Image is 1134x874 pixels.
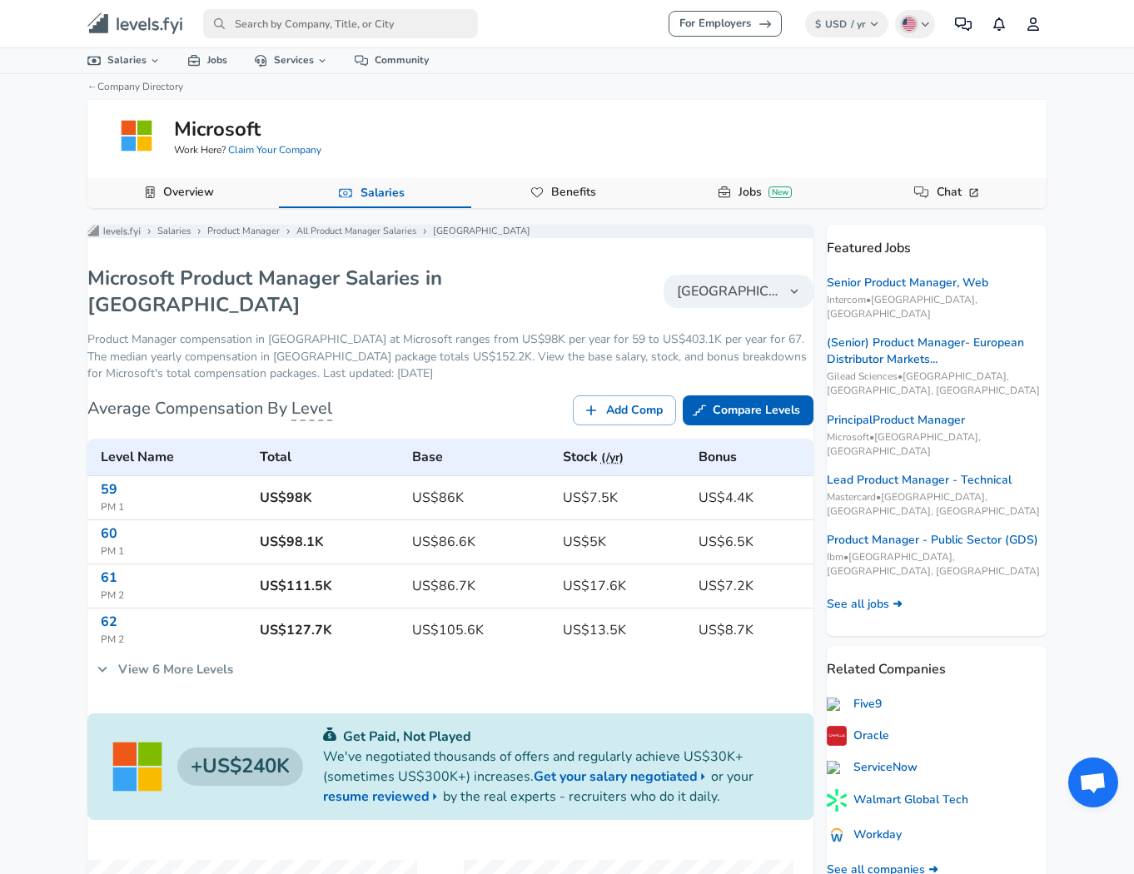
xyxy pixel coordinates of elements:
span: PM 1 [101,499,246,516]
img: yzsIHjJ.png [827,789,847,812]
img: svg+xml;base64,PHN2ZyB4bWxucz0iaHR0cDovL3d3dy53My5vcmcvMjAwMC9zdmciIGZpbGw9IiMwYzU0NjAiIHZpZXdCb3... [323,728,336,741]
input: Search by Company, Title, or City [203,9,478,38]
h1: Microsoft Product Manager Salaries in [GEOGRAPHIC_DATA] [87,265,587,318]
p: Product Manager compensation in [GEOGRAPHIC_DATA] at Microsoft ranges from US$98K per year for 59... [87,331,813,381]
a: Senior Product Manager, Web [827,275,988,291]
a: [GEOGRAPHIC_DATA] [433,225,530,238]
h4: US$240K [177,747,303,786]
a: See all jobs ➜ [827,596,903,613]
a: ←Company Directory [87,80,183,93]
a: Product Manager - Public Sector (GDS) [827,532,1038,549]
h6: US$86.6K [412,530,550,554]
button: (/yr) [601,448,624,469]
h6: US$105.6K [412,618,550,642]
a: Oracle [827,726,889,746]
h6: US$98.1K [260,530,399,554]
h6: US$127.7K [260,618,399,642]
a: Overview [157,178,221,206]
h6: US$8.7K [699,618,807,642]
button: $USD/ yr [805,11,889,37]
a: 60 [101,524,117,543]
h5: Microsoft [174,115,261,143]
button: English (US) [895,10,935,38]
span: Intercom • [GEOGRAPHIC_DATA], [GEOGRAPHIC_DATA] [827,293,1047,321]
img: five9.com [827,698,847,711]
h6: Stock [563,445,685,469]
p: We've negotiated thousands of offers and regularly achieve US$30K+ (sometimes US$300K+) increases... [323,747,790,807]
a: Get your salary negotiated [534,767,711,787]
nav: primary [67,7,1067,41]
p: Related Companies [827,646,1047,679]
span: Level [291,397,332,421]
span: $ [815,17,821,31]
p: Featured Jobs [827,225,1047,258]
a: 62 [101,613,117,631]
div: Open chat [1068,757,1118,807]
a: Add Comp [573,395,676,426]
a: Salaries [157,225,191,238]
h6: Bonus [699,445,807,469]
h6: Base [412,445,550,469]
h6: US$17.6K [563,574,685,598]
a: Walmart Global Tech [827,789,968,812]
button: [GEOGRAPHIC_DATA] [664,275,813,308]
a: View 6 More Levels [87,652,242,687]
img: EBLuuV7.png [827,825,847,845]
img: English (US) [903,17,916,31]
a: resume reviewed [323,787,443,807]
h6: US$111.5K [260,574,399,598]
a: Claim Your Company [228,143,321,156]
table: Microsoft's Product Manager levels [87,439,813,652]
h6: US$5K [563,530,685,554]
span: PM 2 [101,588,246,604]
span: Gilead Sciences • [GEOGRAPHIC_DATA], [GEOGRAPHIC_DATA], [GEOGRAPHIC_DATA] [827,370,1047,398]
h6: US$7.5K [563,486,685,509]
div: New [768,186,792,198]
span: USD [825,17,847,31]
span: Work Here? [174,143,321,157]
a: Microsoft logoUS$240K [111,740,303,793]
h6: US$13.5K [563,618,685,642]
p: All Product Manager Salaries [296,225,416,239]
img: microsoftlogo.png [120,119,153,152]
h6: US$86.7K [412,574,550,598]
a: Jobs [174,48,241,72]
a: Product Manager [207,225,280,238]
h6: US$4.4K [699,486,807,509]
a: Benefits [545,178,603,206]
a: Five9 [827,696,882,713]
h6: Average Compensation By [87,395,332,422]
img: 3gmaNiX.png [827,726,847,746]
span: PM 1 [101,544,246,560]
span: Mastercard • [GEOGRAPHIC_DATA], [GEOGRAPHIC_DATA], [GEOGRAPHIC_DATA] [827,490,1047,519]
p: Get Paid, Not Played [323,727,790,747]
span: [GEOGRAPHIC_DATA] [677,281,780,301]
a: Salaries [354,179,411,207]
span: / yr [851,17,866,31]
a: ServiceNow [827,759,918,776]
h6: US$7.2K [699,574,807,598]
span: Microsoft • [GEOGRAPHIC_DATA], [GEOGRAPHIC_DATA] [827,430,1047,459]
a: Workday [827,825,902,845]
a: JobsNew [732,178,798,206]
a: (Senior) Product Manager- European Distributor Markets... [827,335,1047,368]
h6: US$98K [260,486,399,509]
a: Chat [930,178,987,206]
h6: Total [260,445,399,469]
div: Company Data Navigation [87,178,1047,208]
a: Lead Product Manager - Technical [827,472,1012,489]
a: 59 [101,480,117,499]
span: PM 2 [101,632,246,648]
a: Salaries [74,48,174,72]
a: Services [241,48,341,72]
h6: US$86K [412,486,550,509]
img: Microsoft logo [111,740,164,793]
span: Ibm • [GEOGRAPHIC_DATA], [GEOGRAPHIC_DATA], [GEOGRAPHIC_DATA] [827,550,1047,579]
a: Compare Levels [683,395,813,426]
h6: Level Name [101,445,246,469]
h6: US$6.5K [699,530,807,554]
a: 61 [101,569,117,587]
a: PrincipalProduct Manager [827,412,965,429]
img: servicenow.com [827,761,847,774]
a: Community [341,48,442,72]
